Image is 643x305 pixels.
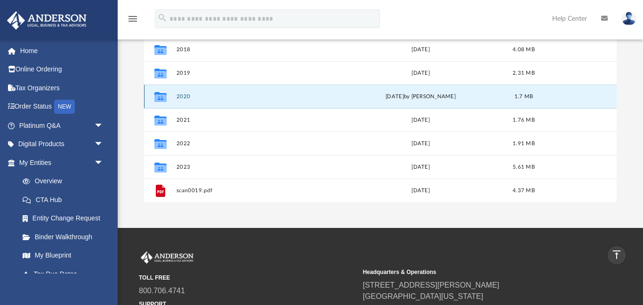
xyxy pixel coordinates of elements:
[340,93,500,101] div: [DATE] by [PERSON_NAME]
[13,209,118,228] a: Entity Change Request
[7,97,118,117] a: Order StatusNEW
[13,172,118,191] a: Overview
[363,268,580,276] small: Headquarters & Operations
[513,164,535,170] span: 5.61 MB
[176,141,336,147] button: 2022
[7,78,118,97] a: Tax Organizers
[607,245,627,265] a: vertical_align_top
[4,11,89,30] img: Anderson Advisors Platinum Portal
[513,188,535,193] span: 4.37 MB
[513,47,535,52] span: 4.08 MB
[127,18,138,24] a: menu
[340,163,500,172] div: [DATE]
[94,116,113,135] span: arrow_drop_down
[611,249,622,260] i: vertical_align_top
[176,70,336,76] button: 2019
[340,140,500,148] div: [DATE]
[176,94,336,100] button: 2020
[157,13,168,23] i: search
[7,116,118,135] a: Platinum Q&Aarrow_drop_down
[513,141,535,146] span: 1.91 MB
[514,94,533,99] span: 1.7 MB
[13,190,118,209] a: CTA Hub
[139,274,356,282] small: TOLL FREE
[54,100,75,114] div: NEW
[7,60,118,79] a: Online Ordering
[176,117,336,123] button: 2021
[340,69,500,78] div: [DATE]
[176,47,336,53] button: 2018
[7,41,118,60] a: Home
[94,153,113,172] span: arrow_drop_down
[340,46,500,54] div: [DATE]
[139,251,195,264] img: Anderson Advisors Platinum Portal
[7,153,118,172] a: My Entitiesarrow_drop_down
[513,70,535,76] span: 2.31 MB
[13,246,113,265] a: My Blueprint
[340,187,500,195] div: [DATE]
[340,116,500,125] div: [DATE]
[622,12,636,25] img: User Pic
[94,135,113,154] span: arrow_drop_down
[127,13,138,24] i: menu
[7,135,118,154] a: Digital Productsarrow_drop_down
[13,265,118,283] a: Tax Due Dates
[144,8,617,202] div: grid
[139,287,185,295] a: 800.706.4741
[513,117,535,123] span: 1.76 MB
[363,281,499,289] a: [STREET_ADDRESS][PERSON_NAME]
[176,188,336,194] button: scan0019.pdf
[363,292,483,300] a: [GEOGRAPHIC_DATA][US_STATE]
[176,164,336,170] button: 2023
[13,227,118,246] a: Binder Walkthrough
